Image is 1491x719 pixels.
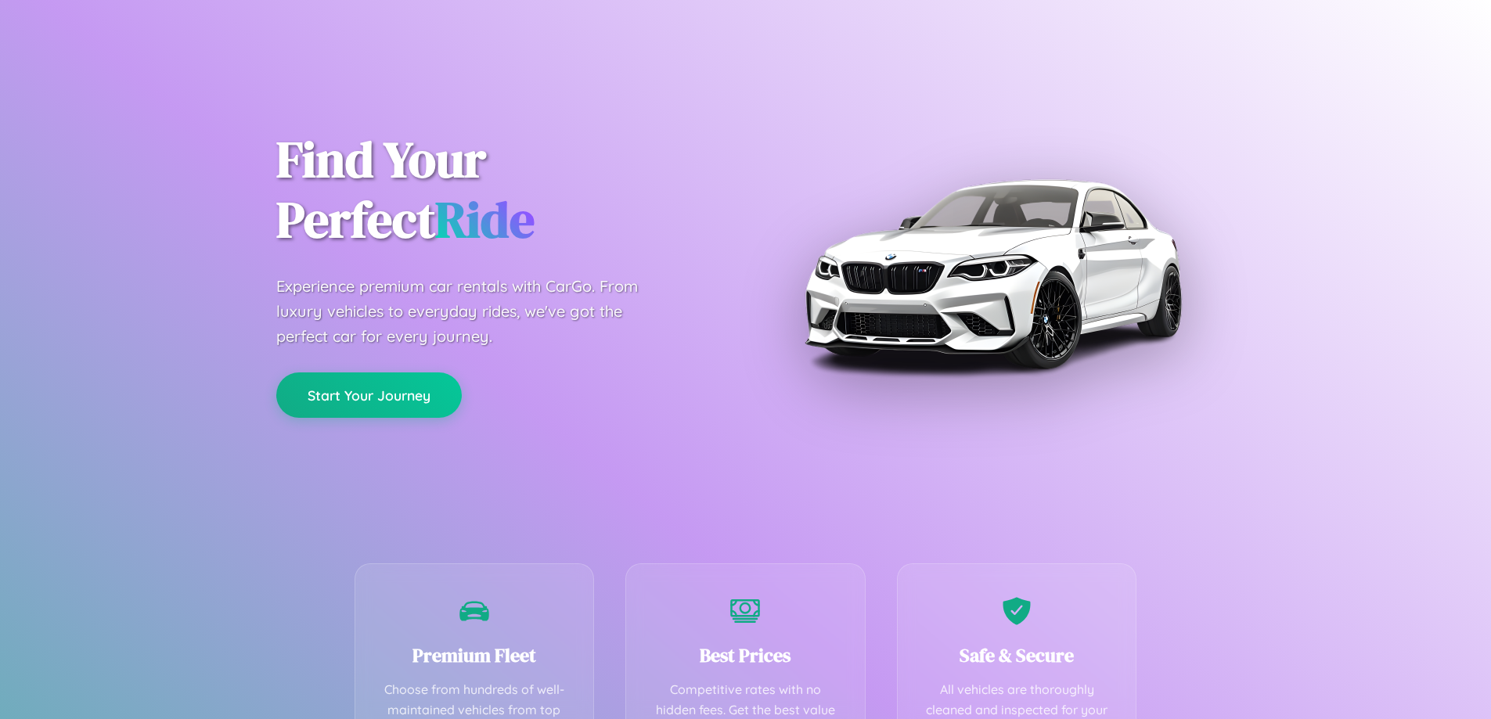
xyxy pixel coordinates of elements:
[276,372,462,418] button: Start Your Journey
[276,274,668,349] p: Experience premium car rentals with CarGo. From luxury vehicles to everyday rides, we've got the ...
[379,642,571,668] h3: Premium Fleet
[650,642,841,668] h3: Best Prices
[435,185,535,253] span: Ride
[797,78,1188,469] img: Premium BMW car rental vehicle
[921,642,1113,668] h3: Safe & Secure
[276,130,722,250] h1: Find Your Perfect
